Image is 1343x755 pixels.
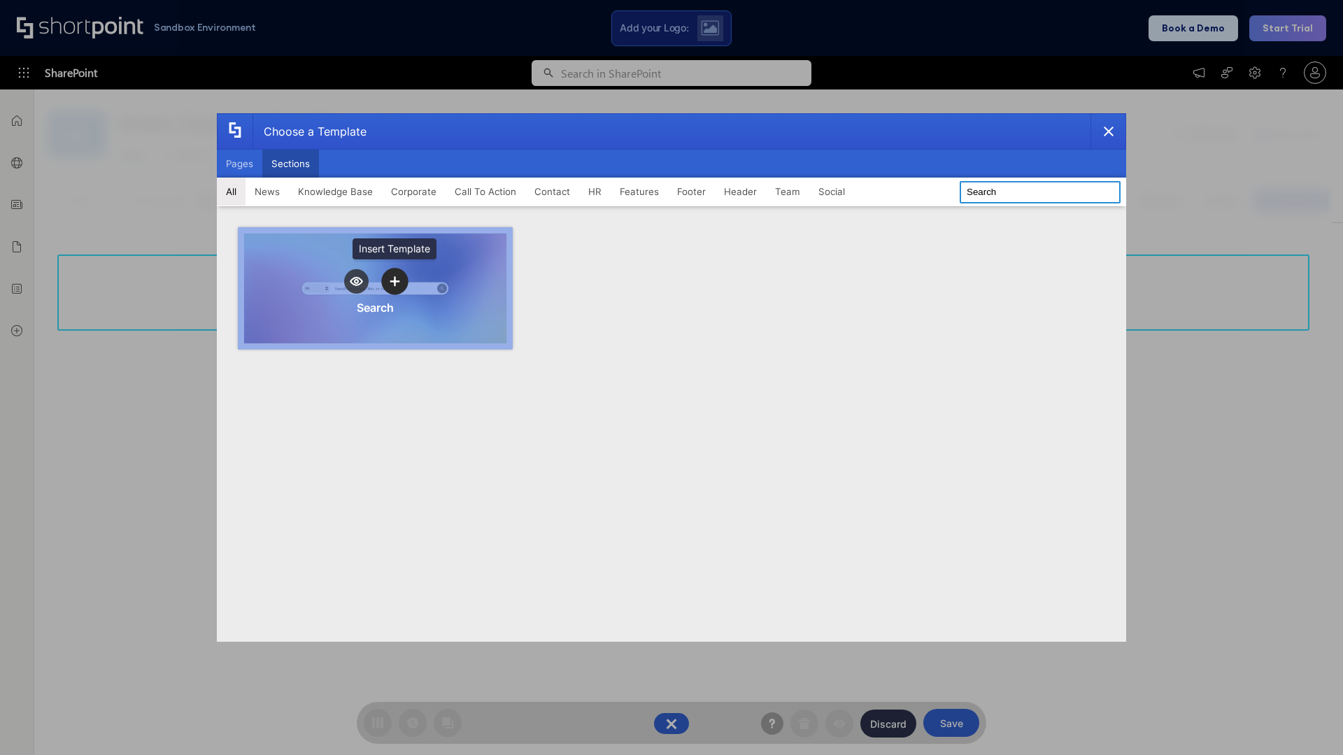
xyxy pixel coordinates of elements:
div: template selector [217,113,1126,642]
button: News [246,178,289,206]
div: Choose a Template [253,114,367,149]
button: Contact [525,178,579,206]
button: Footer [668,178,715,206]
input: Search [960,181,1121,203]
button: Call To Action [446,178,525,206]
button: All [217,178,246,206]
button: Social [809,178,854,206]
button: Pages [217,150,262,178]
button: Team [766,178,809,206]
div: Search [357,301,394,315]
button: Knowledge Base [289,178,382,206]
iframe: Chat Widget [1273,688,1343,755]
button: Features [611,178,668,206]
button: Header [715,178,766,206]
button: HR [579,178,611,206]
button: Corporate [382,178,446,206]
button: Sections [262,150,319,178]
